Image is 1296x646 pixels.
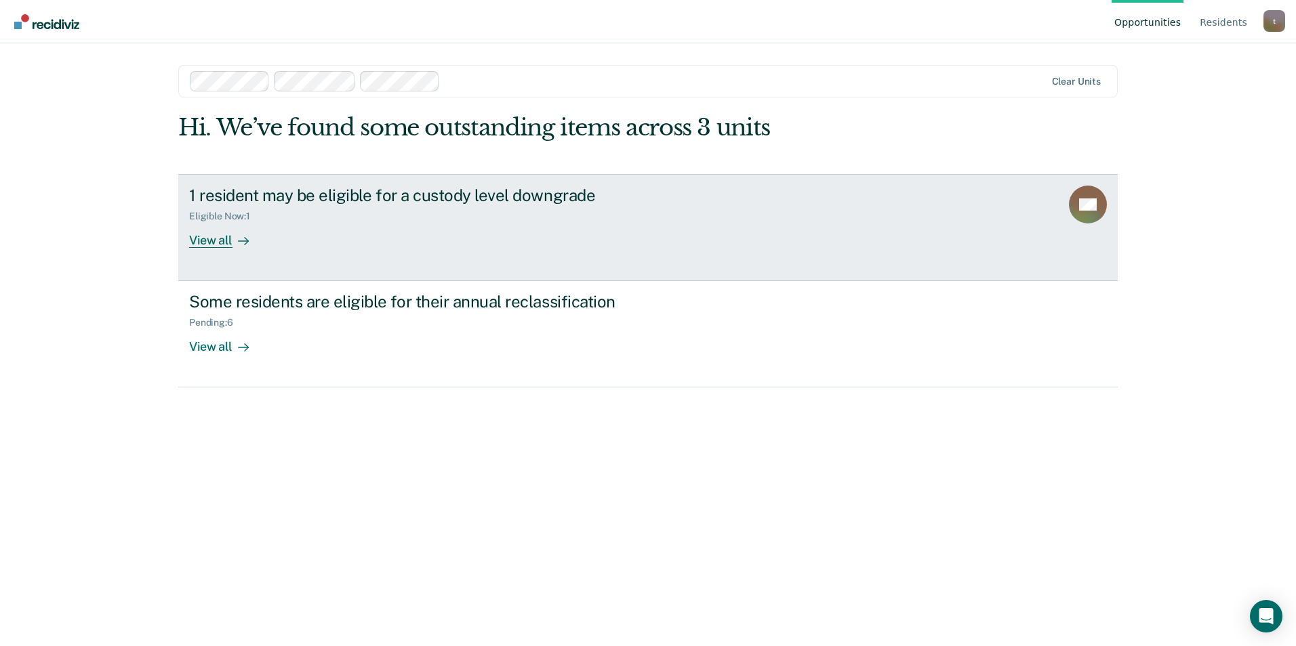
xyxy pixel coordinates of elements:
div: View all [189,328,265,355]
div: View all [189,221,265,248]
div: Open Intercom Messenger [1250,600,1282,632]
div: Clear units [1052,76,1101,87]
a: Some residents are eligible for their annual reclassificationPending:6View all [178,281,1118,387]
div: Eligible Now : 1 [189,211,261,222]
div: Some residents are eligible for their annual reclassification [189,292,665,311]
img: Recidiviz [14,14,79,29]
button: Profile dropdown button [1263,10,1285,32]
div: Hi. We’ve found some outstanding items across 3 units [178,114,930,142]
div: Pending : 6 [189,317,244,328]
div: t [1263,10,1285,32]
a: 1 resident may be eligible for a custody level downgradeEligible Now:1View all [178,174,1118,281]
div: 1 resident may be eligible for a custody level downgrade [189,186,665,205]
